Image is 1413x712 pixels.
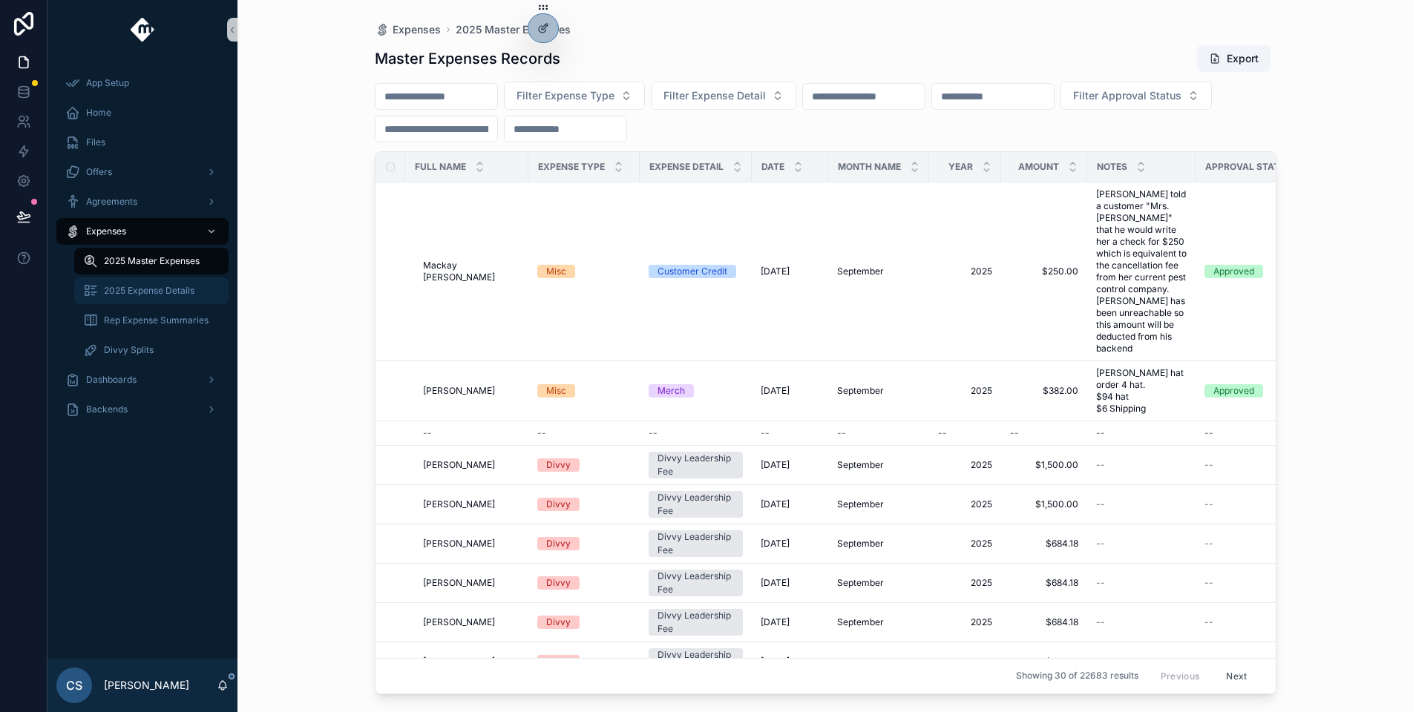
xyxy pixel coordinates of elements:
[56,218,229,245] a: Expenses
[1096,538,1105,550] span: --
[838,161,901,173] span: Month Name
[1096,367,1187,415] a: [PERSON_NAME] hat order 4 hat. $94 hat $6 Shipping
[1205,161,1292,173] span: Approval Status
[86,225,126,237] span: Expenses
[423,459,519,471] a: [PERSON_NAME]
[761,538,819,550] a: [DATE]
[1010,577,1078,589] a: $684.18
[837,266,884,277] span: September
[537,537,631,550] a: Divvy
[537,616,631,629] a: Divvy
[761,427,770,439] span: --
[658,491,734,518] div: Divvy Leadership Fee
[537,384,631,398] a: Misc
[423,427,432,439] span: --
[649,570,743,596] a: Divvy Leadership Fee
[1204,427,1311,439] a: --
[537,427,631,439] a: --
[837,656,920,667] a: September
[546,458,571,472] div: Divvy
[56,70,229,96] a: App Setup
[761,385,819,397] a: [DATE]
[1010,656,1078,667] span: $684.18
[938,538,992,550] a: 2025
[837,616,884,628] span: September
[837,498,920,510] a: September
[938,498,992,510] a: 2025
[1096,656,1187,667] a: --
[423,616,519,628] a: [PERSON_NAME]
[1204,656,1213,667] span: --
[1016,670,1138,682] span: Showing 30 of 22683 results
[837,459,920,471] a: September
[837,577,920,589] a: September
[1213,384,1254,398] div: Approved
[423,538,495,550] span: [PERSON_NAME]
[1010,459,1078,471] a: $1,500.00
[1010,385,1078,397] a: $382.00
[1060,82,1212,110] button: Select Button
[761,161,784,173] span: Date
[1096,656,1105,667] span: --
[658,530,734,557] div: Divvy Leadership Fee
[651,82,796,110] button: Select Button
[1096,498,1105,510] span: --
[761,498,790,510] span: [DATE]
[761,577,790,589] span: [DATE]
[761,656,790,667] span: [DATE]
[1096,188,1187,355] a: [PERSON_NAME] told a customer "Mrs. [PERSON_NAME]" that he would write her a check for $250 which...
[649,609,743,636] a: Divvy Leadership Fee
[1010,498,1078,510] span: $1,500.00
[546,498,571,511] div: Divvy
[104,285,194,297] span: 2025 Expense Details
[948,161,973,173] span: Year
[1204,616,1311,628] a: --
[537,265,631,278] a: Misc
[658,265,727,278] div: Customer Credit
[47,59,237,442] div: scrollable content
[837,427,920,439] a: --
[56,396,229,423] a: Backends
[423,260,519,283] span: Mackay [PERSON_NAME]
[423,427,519,439] a: --
[131,18,155,42] img: App logo
[537,427,546,439] span: --
[423,385,519,397] a: [PERSON_NAME]
[546,265,566,278] div: Misc
[1096,577,1105,589] span: --
[1096,459,1187,471] a: --
[456,22,571,37] span: 2025 Master Expenses
[649,491,743,518] a: Divvy Leadership Fee
[86,374,137,386] span: Dashboards
[423,577,519,589] a: [PERSON_NAME]
[1204,459,1311,471] a: --
[537,576,631,590] a: Divvy
[546,616,571,629] div: Divvy
[837,538,920,550] a: September
[86,107,111,119] span: Home
[1073,88,1181,103] span: Filter Approval Status
[74,248,229,274] a: 2025 Master Expenses
[546,384,566,398] div: Misc
[938,385,992,397] a: 2025
[1010,538,1078,550] span: $684.18
[104,344,154,356] span: Divvy Splits
[649,427,658,439] span: --
[56,129,229,156] a: Files
[86,196,137,208] span: Agreements
[938,459,992,471] a: 2025
[761,266,819,277] a: [DATE]
[658,570,734,596] div: Divvy Leadership Fee
[1204,538,1213,550] span: --
[86,403,128,415] span: Backends
[938,266,992,277] span: 2025
[375,22,441,37] a: Expenses
[1216,665,1257,688] button: Next
[1010,266,1078,277] a: $250.00
[375,48,560,69] h1: Master Expenses Records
